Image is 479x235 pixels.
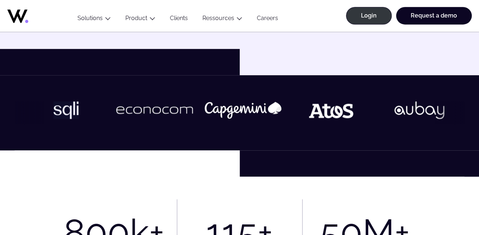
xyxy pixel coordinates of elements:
[118,15,163,24] button: Product
[202,15,234,22] a: Ressources
[163,15,195,24] a: Clients
[195,15,250,24] button: Ressources
[70,15,118,24] button: Solutions
[125,15,147,22] a: Product
[346,7,392,24] a: Login
[396,7,472,24] a: Request a demo
[431,187,469,225] iframe: Chatbot
[250,15,285,24] a: Careers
